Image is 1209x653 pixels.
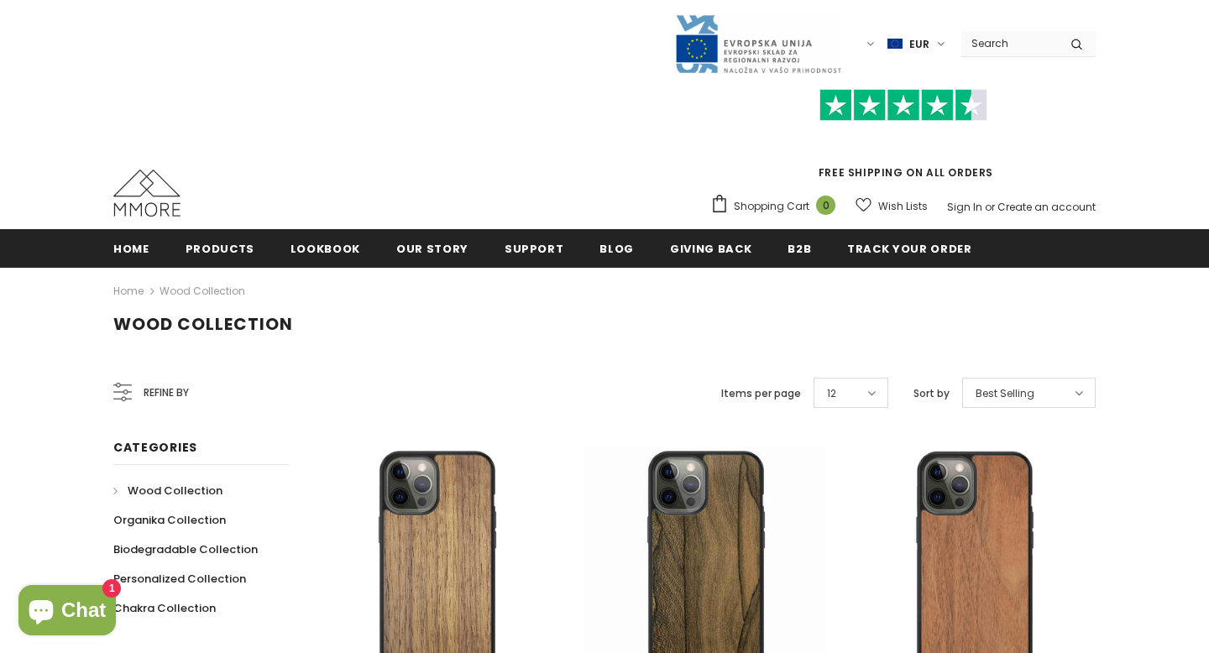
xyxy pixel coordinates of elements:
[113,512,226,528] span: Organika Collection
[505,241,564,257] span: support
[396,229,468,267] a: Our Story
[847,229,971,267] a: Track your order
[186,241,254,257] span: Products
[985,200,995,214] span: or
[599,229,634,267] a: Blog
[856,191,928,221] a: Wish Lists
[128,483,222,499] span: Wood Collection
[997,200,1096,214] a: Create an account
[816,196,835,215] span: 0
[113,593,216,623] a: Chakra Collection
[113,535,258,564] a: Biodegradable Collection
[13,585,121,640] inbox-online-store-chat: Shopify online store chat
[788,241,811,257] span: B2B
[113,170,181,217] img: MMORE Cases
[710,97,1096,180] span: FREE SHIPPING ON ALL ORDERS
[290,229,360,267] a: Lookbook
[721,385,801,402] label: Items per page
[160,284,245,298] a: Wood Collection
[113,312,293,336] span: Wood Collection
[788,229,811,267] a: B2B
[710,121,1096,165] iframe: Customer reviews powered by Trustpilot
[113,476,222,505] a: Wood Collection
[186,229,254,267] a: Products
[674,13,842,75] img: Javni Razpis
[113,281,144,301] a: Home
[113,541,258,557] span: Biodegradable Collection
[913,385,950,402] label: Sort by
[505,229,564,267] a: support
[670,241,751,257] span: Giving back
[670,229,751,267] a: Giving back
[113,564,246,593] a: Personalized Collection
[878,198,928,215] span: Wish Lists
[947,200,982,214] a: Sign In
[599,241,634,257] span: Blog
[113,571,246,587] span: Personalized Collection
[113,229,149,267] a: Home
[113,439,197,456] span: Categories
[396,241,468,257] span: Our Story
[847,241,971,257] span: Track your order
[674,36,842,50] a: Javni Razpis
[961,31,1058,55] input: Search Site
[909,36,929,53] span: EUR
[113,241,149,257] span: Home
[113,505,226,535] a: Organika Collection
[734,198,809,215] span: Shopping Cart
[827,385,836,402] span: 12
[710,194,844,219] a: Shopping Cart 0
[144,384,189,402] span: Refine by
[290,241,360,257] span: Lookbook
[976,385,1034,402] span: Best Selling
[819,89,987,122] img: Trust Pilot Stars
[113,600,216,616] span: Chakra Collection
